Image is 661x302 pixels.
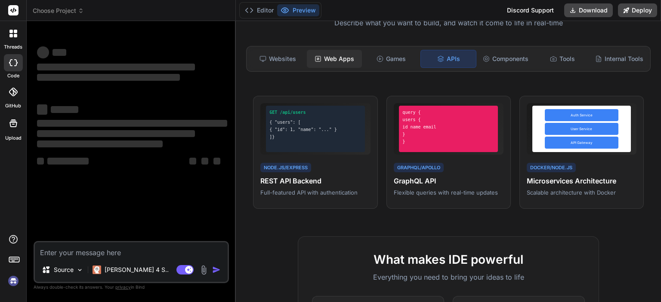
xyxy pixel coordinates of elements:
[37,140,163,147] span: ‌
[250,50,305,68] div: Websites
[76,266,83,274] img: Pick Models
[545,109,618,121] div: Auth Service
[312,272,585,282] p: Everything you need to bring your ideas to life
[618,3,657,17] button: Deploy
[527,163,576,173] div: Docker/Node.js
[37,74,180,81] span: ‌
[502,3,559,17] div: Discord Support
[545,123,618,135] div: User Service
[54,265,74,274] p: Source
[269,126,361,133] div: { "id": 1, "name": "..." }
[189,158,196,165] span: ‌
[37,104,47,115] span: ‌
[53,49,66,56] span: ‌
[105,265,169,274] p: [PERSON_NAME] 4 S..
[37,158,44,165] span: ‌
[37,64,195,70] span: ‌
[5,102,21,110] label: GitHub
[6,274,21,288] img: signin
[402,131,494,137] div: }
[420,50,476,68] div: APIs
[199,265,209,275] img: attachment
[241,4,277,16] button: Editor
[213,158,220,165] span: ‌
[5,134,22,142] label: Upload
[37,130,195,137] span: ‌
[93,265,101,274] img: Claude 4 Sonnet
[51,106,78,113] span: ‌
[478,50,533,68] div: Components
[364,50,419,68] div: Games
[241,18,656,29] p: Describe what you want to build, and watch it come to life in real-time
[260,163,311,173] div: Node.js/Express
[277,4,319,16] button: Preview
[47,158,89,165] span: ‌
[269,109,361,116] div: GET /api/users
[402,124,494,130] div: id name email
[402,116,494,123] div: users {
[7,72,19,79] label: code
[527,176,636,186] h4: Microservices Architecture
[402,109,494,116] div: query {
[212,265,221,274] img: icon
[527,189,636,196] p: Scalable architecture with Docker
[33,6,84,15] span: Choose Project
[545,137,618,149] div: API Gateway
[312,250,585,268] h2: What makes IDE powerful
[269,134,361,140] div: ]}
[564,3,613,17] button: Download
[115,284,131,290] span: privacy
[37,120,227,127] span: ‌
[402,138,494,145] div: }
[4,43,22,51] label: threads
[260,189,370,196] p: Full-featured API with authentication
[260,176,370,186] h4: REST API Backend
[394,163,444,173] div: GraphQL/Apollo
[592,50,647,68] div: Internal Tools
[269,119,361,125] div: { "users": [
[201,158,208,165] span: ‌
[394,176,503,186] h4: GraphQL API
[307,50,362,68] div: Web Apps
[535,50,590,68] div: Tools
[34,283,229,291] p: Always double-check its answers. Your in Bind
[394,189,503,196] p: Flexible queries with real-time updates
[37,46,49,58] span: ‌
